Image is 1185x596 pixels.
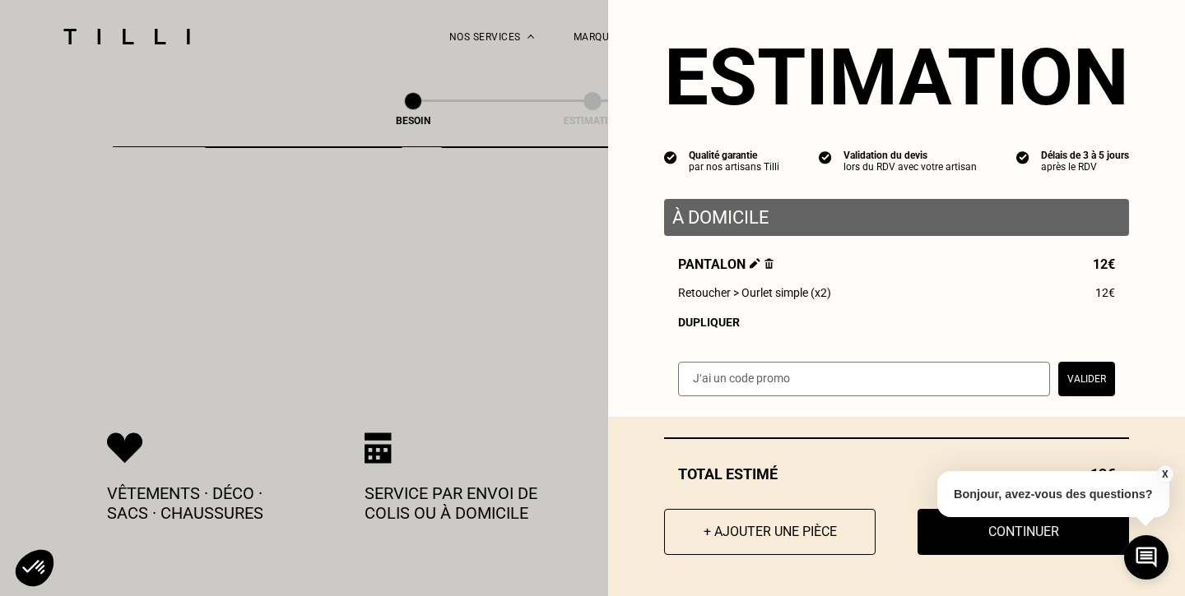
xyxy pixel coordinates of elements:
[672,207,1121,228] p: À domicile
[764,258,774,269] img: Supprimer
[1156,465,1173,483] button: X
[664,150,677,164] img: icon list info
[843,161,977,173] div: lors du RDV avec votre artisan
[1041,161,1129,173] div: après le RDV
[843,150,977,161] div: Validation du devis
[1041,150,1129,161] div: Délais de 3 à 5 jours
[819,150,832,164] img: icon list info
[664,31,1129,123] section: Estimation
[664,509,876,555] button: + Ajouter une pièce
[1095,286,1115,299] span: 12€
[1058,362,1115,396] button: Valider
[678,256,774,272] span: Pantalon
[678,362,1050,396] input: J‘ai un code promo
[664,465,1129,483] div: Total estimé
[937,471,1169,517] p: Bonjour, avez-vous des questions?
[1016,150,1029,164] img: icon list info
[918,509,1129,555] button: Continuer
[1093,256,1115,272] span: 12€
[689,161,779,173] div: par nos artisans Tilli
[678,286,831,299] span: Retoucher > Ourlet simple (x2)
[678,316,1115,329] div: Dupliquer
[689,150,779,161] div: Qualité garantie
[750,258,760,269] img: Éditer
